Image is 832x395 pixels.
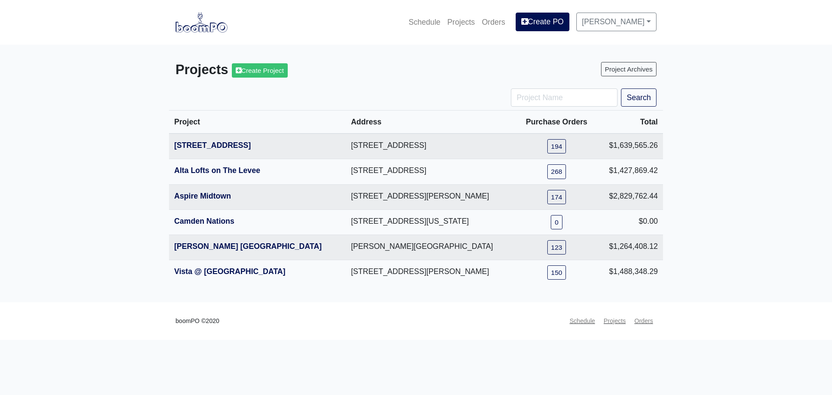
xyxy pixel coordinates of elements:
a: Projects [600,313,629,330]
a: Create Project [232,63,288,78]
a: [PERSON_NAME] [576,13,656,31]
img: boomPO [175,12,227,32]
a: Camden Nations [174,217,234,225]
th: Purchase Orders [517,111,597,134]
th: Total [597,111,663,134]
a: Vista @ [GEOGRAPHIC_DATA] [174,267,286,276]
a: [PERSON_NAME] [GEOGRAPHIC_DATA] [174,242,322,251]
button: Search [621,88,656,107]
a: 194 [547,139,566,153]
td: $0.00 [597,209,663,235]
a: Aspire Midtown [174,192,231,200]
a: 268 [547,164,566,179]
a: [STREET_ADDRESS] [174,141,251,150]
a: 150 [547,265,566,280]
td: [PERSON_NAME][GEOGRAPHIC_DATA] [346,235,517,260]
a: Schedule [566,313,598,330]
a: Create PO [516,13,569,31]
a: Orders [478,13,509,32]
a: 174 [547,190,566,204]
td: [STREET_ADDRESS][US_STATE] [346,209,517,235]
a: Alta Lofts on The Levee [174,166,260,175]
th: Project [169,111,346,134]
h3: Projects [175,62,409,78]
small: boomPO ©2020 [175,316,219,326]
td: $1,427,869.42 [597,159,663,184]
input: Project Name [511,88,617,107]
a: 123 [547,240,566,255]
td: $1,639,565.26 [597,134,663,159]
td: [STREET_ADDRESS] [346,134,517,159]
td: [STREET_ADDRESS][PERSON_NAME] [346,184,517,209]
td: [STREET_ADDRESS][PERSON_NAME] [346,260,517,285]
td: $1,264,408.12 [597,235,663,260]
td: [STREET_ADDRESS] [346,159,517,184]
td: $1,488,348.29 [597,260,663,285]
td: $2,829,762.44 [597,184,663,209]
a: 0 [551,215,562,229]
a: Orders [631,313,656,330]
a: Project Archives [601,62,656,76]
a: Schedule [405,13,444,32]
th: Address [346,111,517,134]
a: Projects [444,13,478,32]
